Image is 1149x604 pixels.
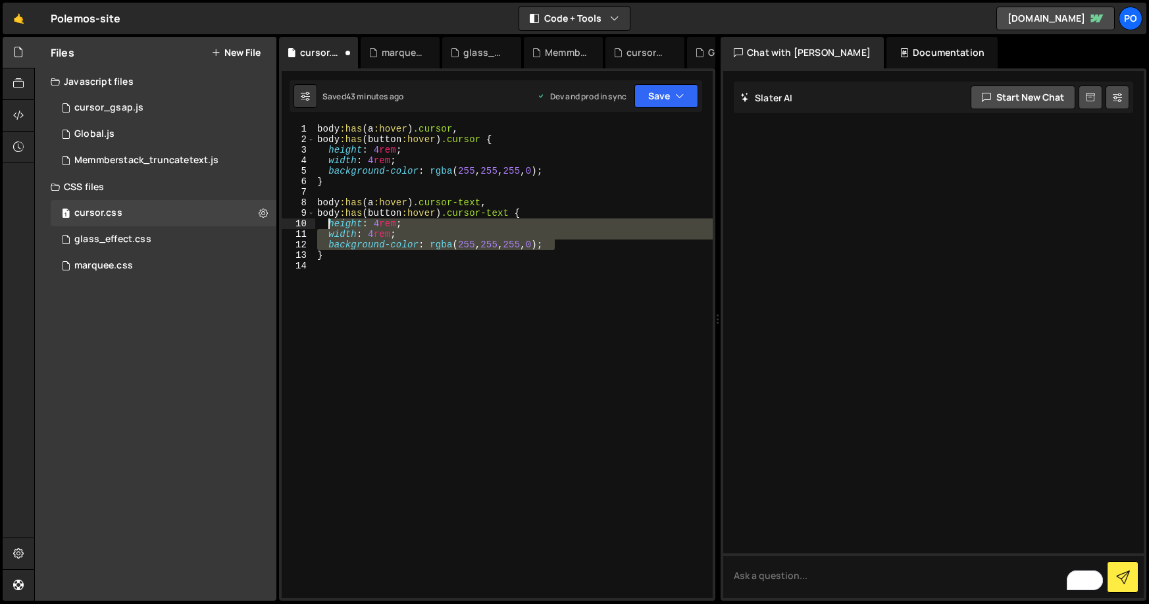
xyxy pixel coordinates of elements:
div: 11 [282,229,315,239]
div: cursor_gsap.js [74,102,143,114]
div: 7 [282,187,315,197]
button: Start new chat [971,86,1075,109]
div: Dev and prod in sync [537,91,626,102]
div: 43 minutes ago [346,91,403,102]
div: cursor.css [300,46,342,59]
div: 5 [282,166,315,176]
div: marquee.css [74,260,133,272]
div: marquee.css [382,46,424,59]
div: 2 [282,134,315,145]
div: Polemos-site [51,11,120,26]
a: [DOMAIN_NAME] [996,7,1115,30]
button: New File [211,47,261,58]
div: 14 [282,261,315,271]
div: Memmberstack_truncatetext.js [545,46,587,59]
div: 6 [282,176,315,187]
div: cursor.css [74,207,122,219]
div: Global.js [74,128,115,140]
div: cursor_gsap.js [626,46,669,59]
button: Save [634,84,698,108]
span: 1 [62,209,70,220]
div: 9 [282,208,315,218]
div: 4 [282,155,315,166]
div: 17290/47986.css [51,226,276,253]
div: 10 [282,218,315,229]
div: 3 [282,145,315,155]
textarea: To enrich screen reader interactions, please activate Accessibility in Grammarly extension settings [723,553,1144,598]
div: 8 [282,197,315,208]
div: 12 [282,239,315,250]
div: glass_effect.css [74,234,151,245]
div: 17290/47981.js [51,95,276,121]
div: Saved [322,91,403,102]
div: 17290/47927.js [51,121,276,147]
div: Javascript files [35,68,276,95]
div: Chat with [PERSON_NAME] [721,37,884,68]
div: 17290/47983.js [51,147,276,174]
div: CSS files [35,174,276,200]
div: glass_effect.css [463,46,505,59]
div: 13 [282,250,315,261]
a: 🤙 [3,3,35,34]
div: 1 [282,124,315,134]
div: Global.js [708,46,748,59]
a: Po [1119,7,1142,30]
div: 17290/48278.css [51,200,276,226]
h2: Slater AI [740,91,793,104]
button: Code + Tools [519,7,630,30]
h2: Files [51,45,74,60]
div: Documentation [886,37,998,68]
div: Memmberstack_truncatetext.js [74,155,218,166]
div: 17290/47987.css [51,253,276,279]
